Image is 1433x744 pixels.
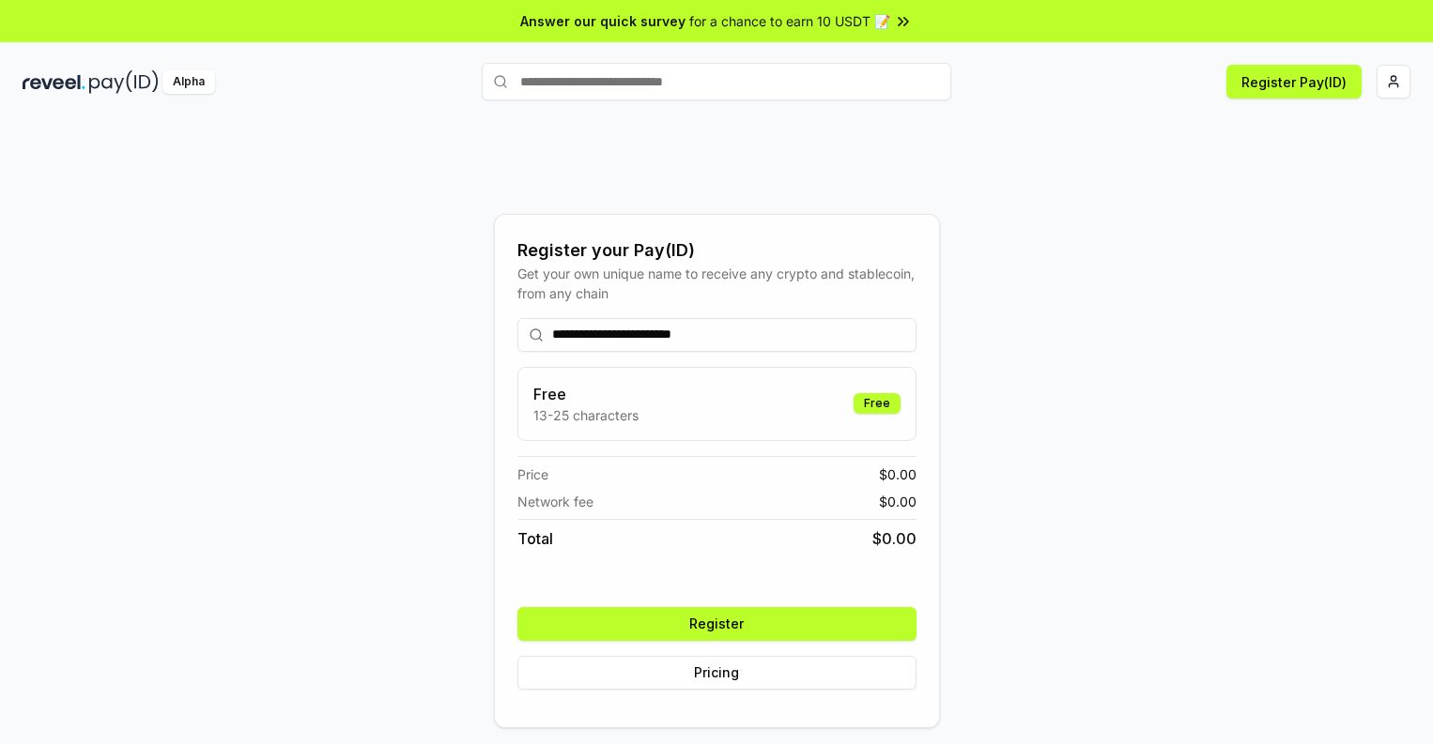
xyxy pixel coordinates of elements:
[517,264,917,303] div: Get your own unique name to receive any crypto and stablecoin, from any chain
[520,11,686,31] span: Answer our quick survey
[517,656,917,690] button: Pricing
[89,70,159,94] img: pay_id
[879,464,917,484] span: $ 0.00
[854,393,901,414] div: Free
[517,237,917,264] div: Register your Pay(ID)
[23,70,85,94] img: reveel_dark
[533,383,639,405] h3: Free
[517,492,593,511] span: Network fee
[517,607,917,641] button: Register
[517,527,553,550] span: Total
[162,70,215,94] div: Alpha
[689,11,890,31] span: for a chance to earn 10 USDT 📝
[1226,65,1362,99] button: Register Pay(ID)
[533,405,639,425] p: 13-25 characters
[517,464,548,484] span: Price
[872,527,917,550] span: $ 0.00
[879,492,917,511] span: $ 0.00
